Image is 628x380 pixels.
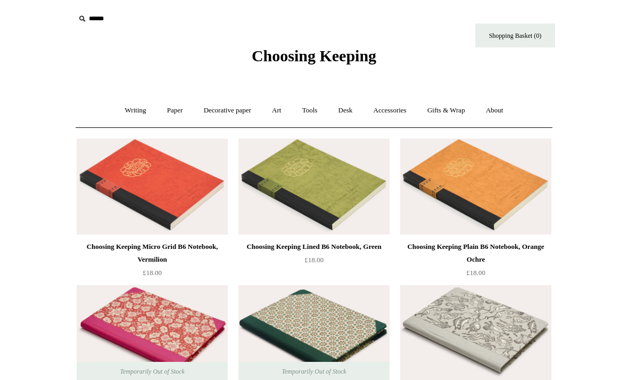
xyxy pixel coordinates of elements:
[252,47,376,64] span: Choosing Keeping
[400,139,551,235] a: Choosing Keeping Plain B6 Notebook, Orange Ochre Choosing Keeping Plain B6 Notebook, Orange Ochre
[238,139,390,235] img: Choosing Keeping Lined B6 Notebook, Green
[364,96,416,125] a: Accessories
[403,240,549,266] div: Choosing Keeping Plain B6 Notebook, Orange Ochre
[158,96,193,125] a: Paper
[241,240,387,253] div: Choosing Keeping Lined B6 Notebook, Green
[238,139,390,235] a: Choosing Keeping Lined B6 Notebook, Green Choosing Keeping Lined B6 Notebook, Green
[238,240,390,284] a: Choosing Keeping Lined B6 Notebook, Green £18.00
[400,240,551,284] a: Choosing Keeping Plain B6 Notebook, Orange Ochre £18.00
[400,139,551,235] img: Choosing Keeping Plain B6 Notebook, Orange Ochre
[77,240,228,284] a: Choosing Keeping Micro Grid B6 Notebook, Vermilion £18.00
[304,256,324,264] span: £18.00
[329,96,362,125] a: Desk
[262,96,291,125] a: Art
[79,240,225,266] div: Choosing Keeping Micro Grid B6 Notebook, Vermilion
[77,139,228,235] img: Choosing Keeping Micro Grid B6 Notebook, Vermilion
[293,96,327,125] a: Tools
[418,96,475,125] a: Gifts & Wrap
[476,96,513,125] a: About
[77,139,228,235] a: Choosing Keeping Micro Grid B6 Notebook, Vermilion Choosing Keeping Micro Grid B6 Notebook, Vermi...
[252,55,376,63] a: Choosing Keeping
[115,96,156,125] a: Writing
[143,269,162,277] span: £18.00
[466,269,485,277] span: £18.00
[194,96,261,125] a: Decorative paper
[475,23,555,47] a: Shopping Basket (0)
